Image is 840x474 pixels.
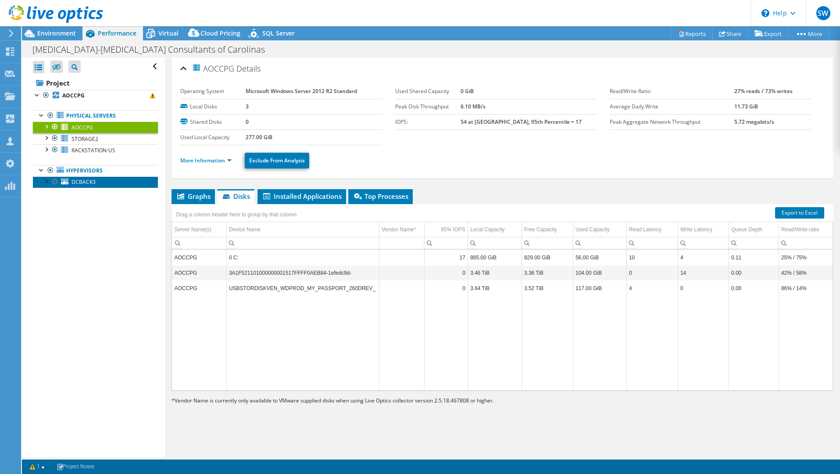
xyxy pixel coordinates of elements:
[172,237,226,249] td: Column Server Name(s), Filter cell
[424,250,468,265] td: Column 95% IOPS, Value 17
[522,250,573,265] td: Column Free Capacity, Value 829.00 GiB
[779,280,835,296] td: Column Read/Write ratio, Value 86% / 14%
[626,280,678,296] td: Column Read Latency, Value 4
[174,208,299,221] div: Drag a column header here to group by that column
[180,157,232,164] a: More Information
[379,250,424,265] td: Column Vendor Name*, Value
[468,280,522,296] td: Column Local Capacity, Value 3.64 TiB
[470,224,505,235] div: Local Capacity
[172,396,588,406] p: Vendor Name is currently only available to VMware supplied disks when using Live Optics collector...
[626,250,678,265] td: Column Read Latency, Value 10
[729,237,779,249] td: Column Queue Depth, Filter cell
[33,144,158,156] a: RACKSTATION-US
[729,222,779,237] td: Queue Depth Column
[671,27,713,40] a: Reports
[246,118,249,126] b: 0
[71,124,93,131] span: AOCCPG
[522,280,573,296] td: Column Free Capacity, Value 3.52 TiB
[424,237,468,249] td: Column 95% IOPS, Filter cell
[158,29,179,37] span: Virtual
[262,29,295,37] span: SQL Server
[461,118,582,126] b: 54 at [GEOGRAPHIC_DATA], 95th Percentile = 17
[441,224,465,235] div: 95% IOPS
[788,27,829,40] a: More
[678,280,729,296] td: Column Write Latency, Value 0
[522,265,573,280] td: Column Free Capacity, Value 3.36 TiB
[424,222,468,237] td: 95% IOPS Column
[379,222,424,237] td: Vendor Name* Column
[678,222,729,237] td: Write Latency Column
[353,192,408,201] span: Top Processes
[461,87,474,95] b: 0 GiB
[680,224,712,235] div: Write Latency
[734,118,774,126] b: 5.72 megabits/s
[610,102,735,111] label: Average Daily Write
[33,122,158,133] a: AOCCPG
[781,224,819,235] div: Read/Write ratio
[180,118,246,126] label: Shared Disks
[461,103,486,110] b: 6.10 MB/s
[172,250,226,265] td: Column Server Name(s), Value AOCCPG
[172,280,226,296] td: Column Server Name(s), Value AOCCPG
[748,27,789,40] a: Export
[573,250,626,265] td: Column Used Capacity, Value 56.00 GiB
[779,237,835,249] td: Column Read/Write ratio, Filter cell
[226,280,379,296] td: Column Device Name, Value USBSTORDISKVEN_WDPROD_MY_PASSPORT_260DREV_
[246,133,272,141] b: 277.00 GiB
[761,9,769,17] svg: \n
[626,265,678,280] td: Column Read Latency, Value 0
[729,250,779,265] td: Column Queue Depth, Value 0.11
[524,224,557,235] div: Free Capacity
[33,76,158,90] a: Project
[379,265,424,280] td: Column Vendor Name*, Value
[626,237,678,249] td: Column Read Latency, Filter cell
[222,192,250,201] span: Disks
[573,265,626,280] td: Column Used Capacity, Value 104.00 GiB
[33,110,158,122] a: Physical Servers
[522,237,573,249] td: Column Free Capacity, Filter cell
[33,165,158,176] a: Hypervisors
[229,224,261,235] div: Device Name
[98,29,136,37] span: Performance
[37,29,76,37] span: Environment
[226,265,379,280] td: Column Device Name, Value 3A1F521101000000001517FFFF0AEB84-1efedc9d-
[33,176,158,188] a: DCBACK3
[424,265,468,280] td: Column 95% IOPS, Value 0
[729,265,779,280] td: Column Queue Depth, Value 0.00
[71,178,96,186] span: DCBACK3
[226,237,379,249] td: Column Device Name, Filter cell
[573,280,626,296] td: Column Used Capacity, Value 117.00 GiB
[395,102,461,111] label: Peak Disk Throughput
[172,265,226,280] td: Column Server Name(s), Value AOCCPG
[610,87,735,96] label: Read/Write Ratio
[246,103,249,110] b: 3
[678,250,729,265] td: Column Write Latency, Value 4
[246,87,357,95] b: Microsoft Windows Server 2012 R2 Standard
[468,237,522,249] td: Column Local Capacity, Filter cell
[29,45,279,54] h1: [MEDICAL_DATA]-[MEDICAL_DATA] Consultants of Carolinas
[379,237,424,249] td: Column Vendor Name*, Filter cell
[172,222,226,237] td: Server Name(s) Column
[262,192,342,201] span: Installed Applications
[395,118,461,126] label: IOPS:
[24,461,51,472] a: 1
[779,250,835,265] td: Column Read/Write ratio, Value 25% / 75%
[629,224,661,235] div: Read Latency
[172,204,833,391] div: Data grid
[610,118,735,126] label: Peak Aggregate Network Throughput
[626,222,678,237] td: Read Latency Column
[71,135,98,143] span: STORAGE2
[779,222,835,237] td: Read/Write ratio Column
[176,192,211,201] span: Graphs
[678,265,729,280] td: Column Write Latency, Value 14
[33,90,158,101] a: AOCCPG
[245,153,309,169] a: Exclude From Analysis
[226,250,379,265] td: Column Device Name, Value 0 C:
[33,133,158,144] a: STORAGE2
[180,133,246,142] label: Used Local Capacity
[50,461,100,472] a: Project Notes
[779,265,835,280] td: Column Read/Write ratio, Value 42% / 58%
[573,222,626,237] td: Used Capacity Column
[775,207,824,219] a: Export to Excel
[180,102,246,111] label: Local Disks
